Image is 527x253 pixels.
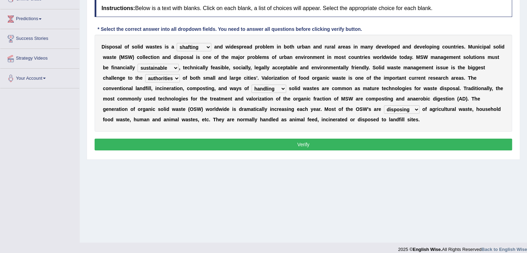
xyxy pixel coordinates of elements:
[287,54,290,60] b: a
[193,65,196,70] b: n
[262,54,266,60] b: m
[383,54,386,60] b: d
[472,44,475,50] b: u
[105,44,106,50] b: i
[217,44,220,50] b: n
[102,5,135,11] b: Instructions:
[200,65,203,70] b: a
[405,44,408,50] b: n
[186,54,189,60] b: s
[247,65,248,70] b: l
[397,44,400,50] b: d
[183,65,185,70] b: t
[0,69,79,86] a: Your Account
[282,54,284,60] b: r
[449,54,453,60] b: m
[226,44,229,50] b: w
[480,44,482,50] b: c
[451,44,454,50] b: n
[179,65,180,70] b: ,
[319,44,322,50] b: d
[360,44,364,50] b: m
[267,44,270,50] b: e
[345,44,348,50] b: a
[114,54,116,60] b: e
[391,44,394,50] b: p
[330,44,331,50] b: r
[414,44,417,50] b: d
[316,44,319,50] b: n
[249,44,252,50] b: d
[381,54,383,60] b: l
[334,54,338,60] b: m
[473,54,475,60] b: t
[416,54,420,60] b: M
[357,54,360,60] b: n
[499,44,500,50] b: l
[107,54,109,60] b: a
[466,54,469,60] b: o
[459,44,462,50] b: e
[443,54,446,60] b: g
[290,54,293,60] b: n
[250,54,252,60] b: r
[295,54,298,60] b: e
[214,44,217,50] b: a
[150,44,152,50] b: a
[461,44,464,50] b: s
[236,65,239,70] b: o
[368,54,370,60] b: s
[157,54,160,60] b: n
[410,54,412,60] b: y
[307,54,310,60] b: o
[112,44,115,50] b: o
[297,44,300,50] b: u
[238,54,240,60] b: j
[174,54,177,60] b: d
[148,54,151,60] b: c
[229,65,230,70] b: ,
[233,65,236,70] b: s
[432,44,433,50] b: i
[218,65,221,70] b: s
[412,54,413,60] b: .
[236,44,239,50] b: s
[326,44,330,50] b: u
[429,44,432,50] b: p
[140,44,143,50] b: d
[241,65,243,70] b: i
[381,44,384,50] b: v
[152,54,153,60] b: i
[159,44,162,50] b: s
[189,54,192,60] b: a
[120,65,123,70] b: n
[247,54,250,60] b: p
[475,54,476,60] b: i
[478,44,480,50] b: i
[263,44,266,50] b: b
[172,44,174,50] b: a
[185,65,187,70] b: e
[103,65,106,70] b: b
[225,65,226,70] b: l
[365,54,368,60] b: e
[373,54,377,60] b: w
[328,54,332,60] b: n
[301,54,304,60] b: v
[437,44,440,50] b: g
[139,44,140,50] b: i
[128,54,132,60] b: W
[209,54,211,60] b: e
[190,65,193,70] b: h
[145,54,148,60] b: e
[387,44,388,50] b: l
[313,44,316,50] b: a
[226,54,229,60] b: e
[221,54,223,60] b: t
[376,44,379,50] b: d
[131,65,132,70] b: l
[348,44,351,50] b: s
[197,54,200,60] b: s
[178,54,181,60] b: s
[388,44,391,50] b: o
